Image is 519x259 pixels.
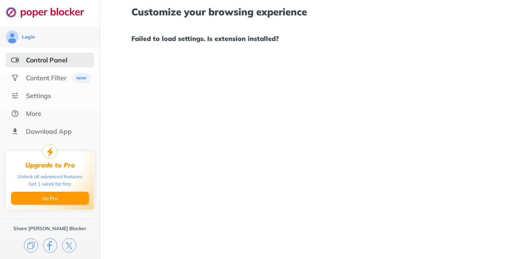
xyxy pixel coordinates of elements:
[43,238,57,253] img: facebook.svg
[6,30,19,43] img: avatar.svg
[11,74,19,82] img: social.svg
[28,180,71,188] div: Get 1 week for free
[71,73,91,83] img: menuBanner.svg
[131,33,487,44] h1: Failed to load settings. Is extension installed?
[26,74,66,82] div: Content Filter
[22,34,35,40] div: Login
[26,56,67,64] div: Control Panel
[11,92,19,100] img: settings.svg
[17,173,82,180] div: Unlock all advanced features
[11,192,89,205] button: Go Pro
[26,92,51,100] div: Settings
[131,6,487,17] h1: Customize your browsing experience
[26,109,41,118] div: More
[43,144,57,159] img: upgrade-to-pro.svg
[24,238,38,253] img: copy.svg
[11,56,19,64] img: features-selected.svg
[26,127,72,135] div: Download App
[13,225,86,232] div: Share [PERSON_NAME] Blocker
[62,238,76,253] img: x.svg
[11,109,19,118] img: about.svg
[6,6,93,18] img: logo-webpage.svg
[25,161,75,169] div: Upgrade to Pro
[11,127,19,135] img: download-app.svg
